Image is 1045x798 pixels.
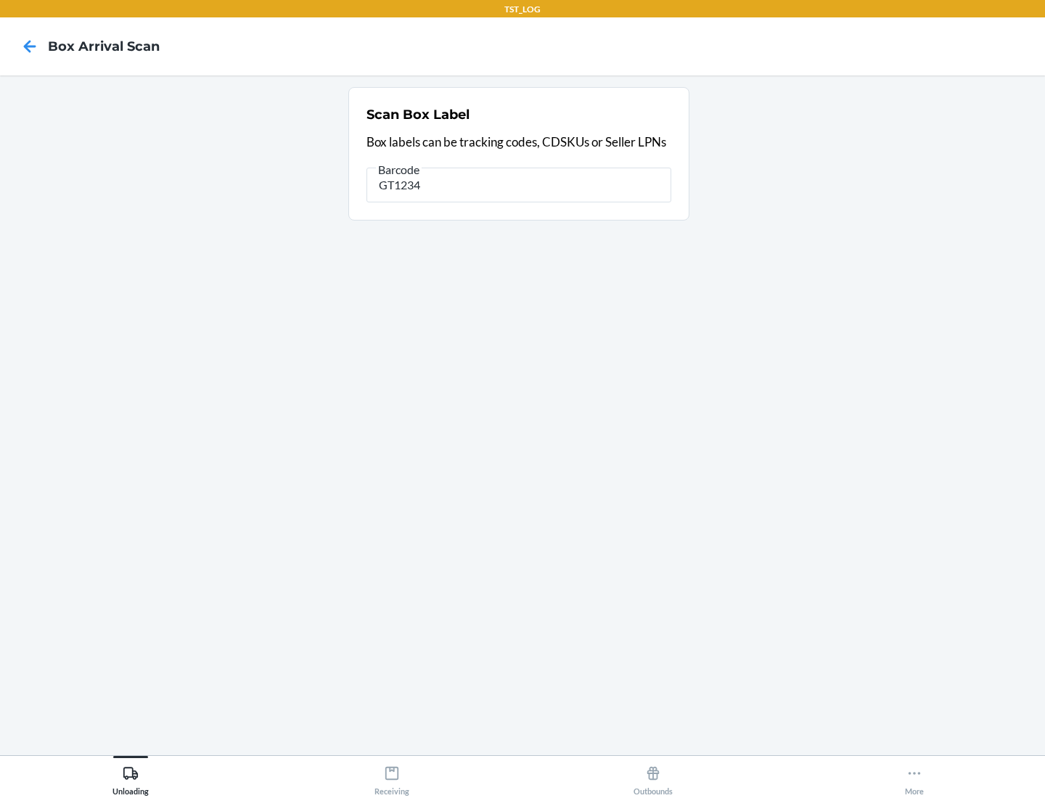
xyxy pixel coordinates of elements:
[522,756,784,796] button: Outbounds
[905,760,924,796] div: More
[504,3,541,16] p: TST_LOG
[784,756,1045,796] button: More
[634,760,673,796] div: Outbounds
[366,133,671,152] p: Box labels can be tracking codes, CDSKUs or Seller LPNs
[112,760,149,796] div: Unloading
[366,168,671,202] input: Barcode
[366,105,470,124] h2: Scan Box Label
[376,163,422,177] span: Barcode
[48,37,160,56] h4: Box Arrival Scan
[261,756,522,796] button: Receiving
[374,760,409,796] div: Receiving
